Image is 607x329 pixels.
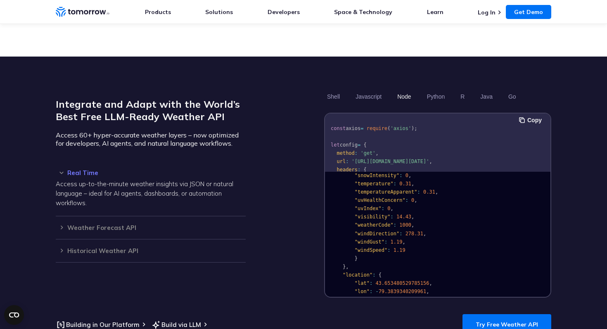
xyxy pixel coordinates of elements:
[56,98,246,123] h2: Integrate and Adapt with the World’s Best Free LLM-Ready Weather API
[205,8,233,16] a: Solutions
[346,159,349,164] span: :
[372,272,375,278] span: :
[405,231,423,237] span: 278.31
[340,142,358,148] span: config
[411,125,417,131] span: );
[346,125,360,131] span: axios
[387,206,390,211] span: 0
[399,231,402,237] span: :
[379,289,427,294] span: 79.3839340209961
[355,247,387,253] span: "windSpeed"
[360,150,375,156] span: 'get'
[355,189,417,195] span: "temperatureApparent"
[427,8,443,16] a: Learn
[379,272,382,278] span: {
[355,150,358,156] span: :
[519,116,544,125] button: Copy
[56,131,246,147] p: Access 60+ hyper-accurate weather layers – now optimized for developers, AI agents, and natural l...
[355,173,399,178] span: "snowIntensity"
[372,297,375,303] span: :
[355,297,372,303] span: "name"
[387,125,390,131] span: (
[435,189,438,195] span: ,
[399,222,411,228] span: 1000
[387,247,390,253] span: :
[375,280,429,286] span: 43.653480529785156
[408,173,411,178] span: ,
[402,239,405,245] span: ,
[405,197,408,203] span: :
[355,280,370,286] span: "lat"
[394,247,405,253] span: 1.19
[352,159,429,164] span: '[URL][DOMAIN_NAME][DATE]'
[324,90,343,104] button: Shell
[424,90,448,104] button: Python
[396,214,411,220] span: 14.43
[391,239,403,245] span: 1.19
[355,231,399,237] span: "windDirection"
[337,150,354,156] span: method
[56,170,246,176] h3: Real Time
[414,197,417,203] span: ,
[4,305,24,325] button: Open CMP widget
[364,142,367,148] span: {
[337,159,346,164] span: url
[268,8,300,16] a: Developers
[355,239,384,245] span: "windGust"
[358,167,360,173] span: :
[411,222,414,228] span: ,
[382,206,384,211] span: :
[391,214,394,220] span: :
[145,8,171,16] a: Products
[355,181,394,187] span: "temperature"
[426,289,429,294] span: ,
[56,248,246,254] h3: Historical Weather API
[477,90,496,104] button: Java
[394,90,414,104] button: Node
[394,222,396,228] span: :
[429,159,432,164] span: ,
[505,90,519,104] button: Go
[346,264,349,270] span: ,
[411,181,414,187] span: ,
[384,239,387,245] span: :
[334,8,392,16] a: Space & Technology
[370,289,372,294] span: :
[478,9,496,16] a: Log In
[331,125,346,131] span: const
[391,206,394,211] span: ,
[429,280,432,286] span: ,
[375,289,378,294] span: -
[375,150,378,156] span: ,
[394,181,396,187] span: :
[405,173,408,178] span: 0
[358,142,360,148] span: =
[337,167,358,173] span: headers
[355,206,382,211] span: "uvIndex"
[343,264,346,270] span: }
[56,6,109,18] a: Home link
[391,125,412,131] span: 'axios'
[506,5,551,19] a: Get Demo
[399,181,411,187] span: 0.31
[411,197,414,203] span: 0
[360,125,363,131] span: =
[355,222,394,228] span: "weatherCode"
[423,189,435,195] span: 0.31
[364,167,367,173] span: {
[56,179,246,208] p: Access up-to-the-minute weather insights via JSON or natural language – ideal for AI agents, dash...
[353,90,384,104] button: Javascript
[331,142,340,148] span: let
[343,272,372,278] span: "location"
[355,197,405,203] span: "uvHealthConcern"
[458,90,467,104] button: R
[331,297,498,311] span: "[GEOGRAPHIC_DATA], [GEOGRAPHIC_DATA], [GEOGRAPHIC_DATA], [GEOGRAPHIC_DATA], [GEOGRAPHIC_DATA]"
[56,225,246,231] h3: Weather Forecast API
[367,125,388,131] span: require
[355,256,358,261] span: }
[423,231,426,237] span: ,
[399,173,402,178] span: :
[355,214,391,220] span: "visibility"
